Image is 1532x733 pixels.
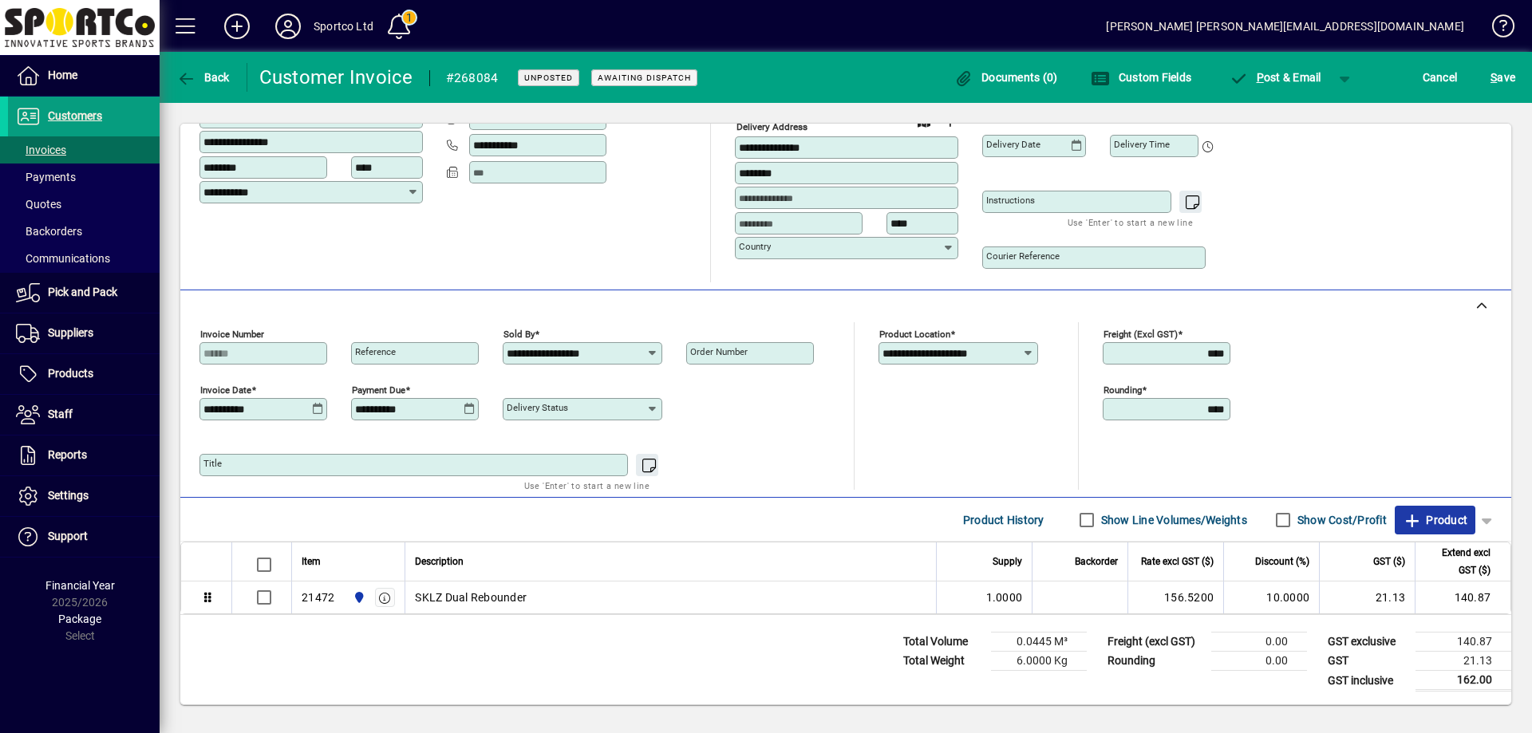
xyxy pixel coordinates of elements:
[48,109,102,122] span: Customers
[895,652,991,671] td: Total Weight
[1223,581,1319,613] td: 10.0000
[48,489,89,502] span: Settings
[1416,652,1511,671] td: 21.13
[302,589,334,605] div: 21472
[172,63,234,92] button: Back
[45,579,115,592] span: Financial Year
[1257,71,1264,84] span: P
[8,164,160,191] a: Payments
[1294,512,1387,528] label: Show Cost/Profit
[1100,652,1211,671] td: Rounding
[1104,329,1178,340] mat-label: Freight (excl GST)
[911,108,937,134] a: View on map
[176,71,230,84] span: Back
[8,245,160,272] a: Communications
[507,402,568,413] mat-label: Delivery status
[524,73,573,83] span: Unposted
[48,448,87,461] span: Reports
[48,326,93,339] span: Suppliers
[200,329,264,340] mat-label: Invoice number
[1320,671,1416,691] td: GST inclusive
[1320,633,1416,652] td: GST exclusive
[1419,63,1462,92] button: Cancel
[8,191,160,218] a: Quotes
[1114,139,1170,150] mat-label: Delivery time
[1106,14,1464,39] div: [PERSON_NAME] [PERSON_NAME][EMAIL_ADDRESS][DOMAIN_NAME]
[986,589,1023,605] span: 1.0000
[355,346,396,357] mat-label: Reference
[991,652,1087,671] td: 6.0000 Kg
[524,476,650,495] mat-hint: Use 'Enter' to start a new line
[48,408,73,420] span: Staff
[1319,581,1415,613] td: 21.13
[993,553,1022,570] span: Supply
[1491,71,1497,84] span: S
[879,329,950,340] mat-label: Product location
[8,476,160,516] a: Settings
[1416,671,1511,691] td: 162.00
[8,435,160,475] a: Reports
[1415,581,1510,613] td: 140.87
[8,136,160,164] a: Invoices
[48,69,77,81] span: Home
[1098,512,1247,528] label: Show Line Volumes/Weights
[1255,553,1309,570] span: Discount (%)
[58,613,101,625] span: Package
[415,553,464,570] span: Description
[8,313,160,353] a: Suppliers
[1138,589,1214,605] div: 156.5200
[1425,544,1491,579] span: Extend excl GST ($)
[1487,63,1519,92] button: Save
[203,458,222,469] mat-label: Title
[895,633,991,652] td: Total Volume
[446,65,499,91] div: #268084
[1104,384,1142,396] mat-label: Rounding
[954,71,1058,84] span: Documents (0)
[1075,553,1118,570] span: Backorder
[16,144,66,156] span: Invoices
[1091,71,1191,84] span: Custom Fields
[986,250,1060,262] mat-label: Courier Reference
[259,65,413,90] div: Customer Invoice
[16,252,110,265] span: Communications
[160,63,247,92] app-page-header-button: Back
[1403,507,1467,533] span: Product
[1395,506,1475,534] button: Product
[1423,65,1458,90] span: Cancel
[986,139,1040,150] mat-label: Delivery date
[503,329,535,340] mat-label: Sold by
[1141,553,1214,570] span: Rate excl GST ($)
[8,354,160,394] a: Products
[986,195,1035,206] mat-label: Instructions
[1480,3,1512,55] a: Knowledge Base
[200,384,251,396] mat-label: Invoice date
[352,384,405,396] mat-label: Payment due
[957,506,1051,534] button: Product History
[16,171,76,183] span: Payments
[1221,63,1329,92] button: Post & Email
[1416,633,1511,652] td: 140.87
[991,633,1087,652] td: 0.0445 M³
[1100,633,1211,652] td: Freight (excl GST)
[314,14,373,39] div: Sportco Ltd
[8,517,160,557] a: Support
[48,286,117,298] span: Pick and Pack
[690,346,748,357] mat-label: Order number
[16,198,61,211] span: Quotes
[211,12,263,41] button: Add
[937,109,962,135] button: Choose address
[1373,553,1405,570] span: GST ($)
[950,63,1062,92] button: Documents (0)
[739,241,771,252] mat-label: Country
[1087,63,1195,92] button: Custom Fields
[1491,65,1515,90] span: ave
[8,56,160,96] a: Home
[48,530,88,542] span: Support
[598,73,691,83] span: Awaiting Dispatch
[1211,633,1307,652] td: 0.00
[1229,71,1321,84] span: ost & Email
[8,218,160,245] a: Backorders
[8,395,160,435] a: Staff
[263,12,314,41] button: Profile
[963,507,1044,533] span: Product History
